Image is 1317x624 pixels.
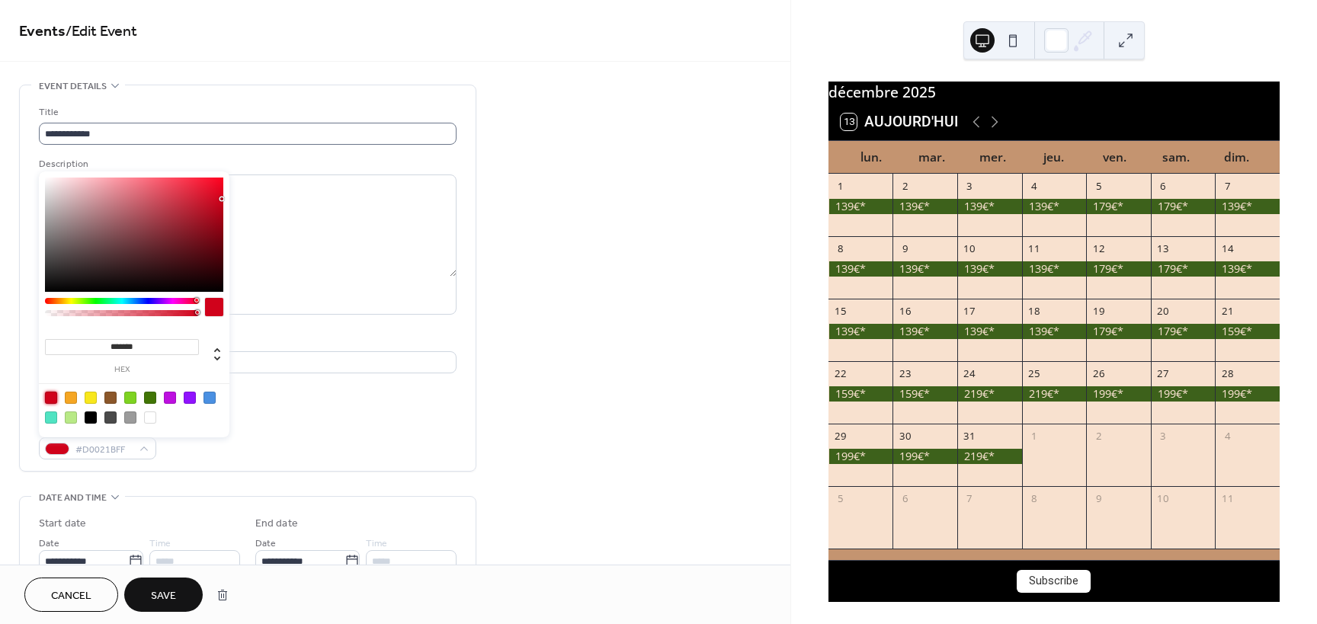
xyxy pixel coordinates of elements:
[899,242,912,255] div: 9
[1156,430,1170,443] div: 3
[1206,141,1267,174] div: dim.
[45,392,57,404] div: #D0021B
[1086,199,1151,214] div: 179€*
[1221,179,1235,193] div: 7
[24,578,118,612] button: Cancel
[828,82,1280,104] div: décembre 2025
[963,492,976,506] div: 7
[963,304,976,318] div: 17
[1024,141,1085,174] div: jeu.
[85,411,97,424] div: #000000
[39,516,86,532] div: Start date
[39,490,107,506] span: Date and time
[963,242,976,255] div: 10
[1091,492,1105,506] div: 9
[1027,430,1041,443] div: 1
[65,392,77,404] div: #F5A623
[1091,430,1105,443] div: 2
[899,430,912,443] div: 30
[164,392,176,404] div: #BD10E0
[255,536,276,552] span: Date
[828,261,893,277] div: 139€*
[1022,261,1087,277] div: 139€*
[902,141,963,174] div: mar.
[963,179,976,193] div: 3
[899,492,912,506] div: 6
[39,156,453,172] div: Description
[1215,324,1280,339] div: 159€*
[834,304,848,318] div: 15
[39,536,59,552] span: Date
[66,17,137,46] span: / Edit Event
[834,242,848,255] div: 8
[124,392,136,404] div: #7ED321
[149,536,171,552] span: Time
[899,304,912,318] div: 16
[892,261,957,277] div: 139€*
[828,449,893,464] div: 199€*
[203,392,216,404] div: #4A90E2
[65,411,77,424] div: #B8E986
[899,179,912,193] div: 2
[828,199,893,214] div: 139€*
[1156,492,1170,506] div: 10
[957,199,1022,214] div: 139€*
[1027,492,1041,506] div: 8
[255,516,298,532] div: End date
[1027,304,1041,318] div: 18
[1022,324,1087,339] div: 139€*
[75,442,132,458] span: #D0021BFF
[828,324,893,339] div: 139€*
[45,366,199,374] label: hex
[1151,324,1216,339] div: 179€*
[1027,366,1041,380] div: 25
[39,333,453,349] div: Location
[957,324,1022,339] div: 139€*
[1027,179,1041,193] div: 4
[841,141,902,174] div: lun.
[1221,430,1235,443] div: 4
[1091,179,1105,193] div: 5
[828,386,893,402] div: 159€*
[1146,141,1206,174] div: sam.
[1151,386,1216,402] div: 199€*
[104,411,117,424] div: #4A4A4A
[144,392,156,404] div: #417505
[1086,324,1151,339] div: 179€*
[1215,199,1280,214] div: 139€*
[834,430,848,443] div: 29
[1156,242,1170,255] div: 13
[151,588,176,604] span: Save
[1091,242,1105,255] div: 12
[835,110,964,134] button: 13Aujourd'hui
[957,449,1022,464] div: 219€*
[124,411,136,424] div: #9B9B9B
[39,78,107,94] span: Event details
[1027,242,1041,255] div: 11
[1151,261,1216,277] div: 179€*
[834,179,848,193] div: 1
[1151,199,1216,214] div: 179€*
[892,449,957,464] div: 199€*
[45,411,57,424] div: #50E3C2
[892,386,957,402] div: 159€*
[184,392,196,404] div: #9013FE
[1215,386,1280,402] div: 199€*
[366,536,387,552] span: Time
[1221,366,1235,380] div: 28
[892,199,957,214] div: 139€*
[1022,199,1087,214] div: 139€*
[1086,386,1151,402] div: 199€*
[1215,261,1280,277] div: 139€*
[19,17,66,46] a: Events
[1156,304,1170,318] div: 20
[39,104,453,120] div: Title
[1086,261,1151,277] div: 179€*
[957,386,1022,402] div: 219€*
[1091,366,1105,380] div: 26
[1156,179,1170,193] div: 6
[104,392,117,404] div: #8B572A
[1091,304,1105,318] div: 19
[1085,141,1146,174] div: ven.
